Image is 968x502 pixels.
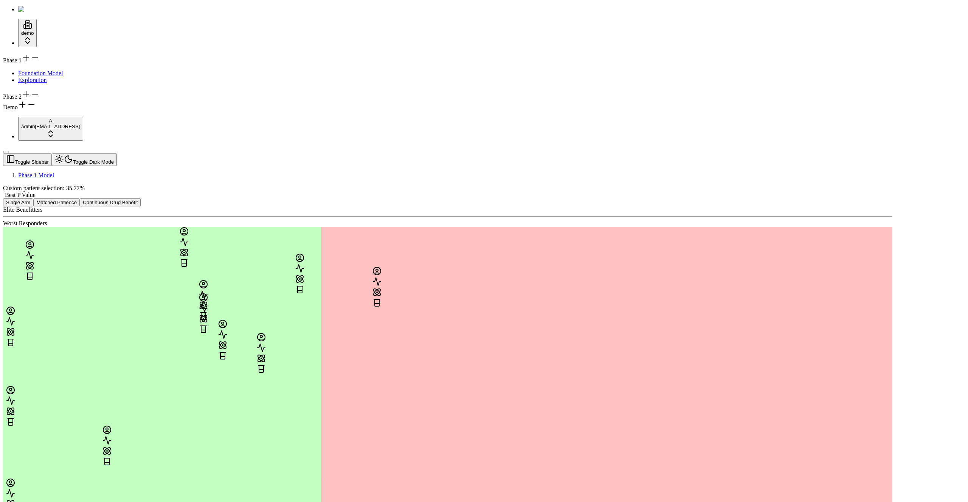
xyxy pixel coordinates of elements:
[3,172,892,179] nav: breadcrumb
[3,220,47,226] span: Worst Responders
[21,30,34,36] span: demo
[18,70,63,76] a: Foundation Model
[18,77,47,83] a: Exploration
[18,172,54,178] a: Phase 1 Model
[3,185,85,191] span: Custom patient selection: 35.77%
[35,124,80,129] span: [EMAIL_ADDRESS]
[3,100,965,111] div: Demo
[52,153,117,166] button: Toggle Dark Mode
[3,198,33,206] button: Single Arm
[15,159,49,165] span: Toggle Sidebar
[5,192,36,198] span: Best P Value
[33,198,80,206] button: Matched Patience
[3,151,9,153] button: Toggle Sidebar
[18,6,47,13] img: Numenos
[73,159,114,165] span: Toggle Dark Mode
[21,124,35,129] span: admin
[18,19,37,47] button: demo
[18,117,83,141] button: Aadmin[EMAIL_ADDRESS]
[3,90,965,100] div: Phase 2
[49,118,52,124] span: A
[3,153,52,166] button: Toggle Sidebar
[3,53,965,64] div: Phase 1
[3,206,42,213] span: Elite Benefitters
[80,198,141,206] button: Continuous Drug Benefit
